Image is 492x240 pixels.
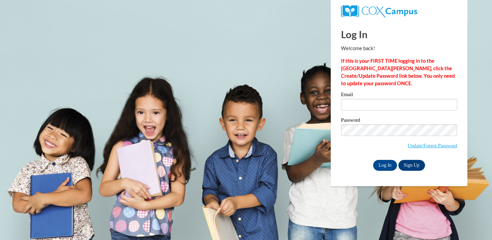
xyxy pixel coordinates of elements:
[341,5,417,17] img: COX Campus
[341,8,417,14] a: COX Campus
[341,45,457,52] p: Welcome back!
[341,118,457,124] label: Password
[398,160,425,171] a: Sign Up
[408,143,457,148] a: Update/Forgot Password
[341,58,455,86] strong: If this is your FIRST TIME logging in to the [GEOGRAPHIC_DATA][PERSON_NAME], click the Create/Upd...
[341,92,457,99] label: Email
[373,160,397,171] input: Log In
[341,27,457,41] h1: Log In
